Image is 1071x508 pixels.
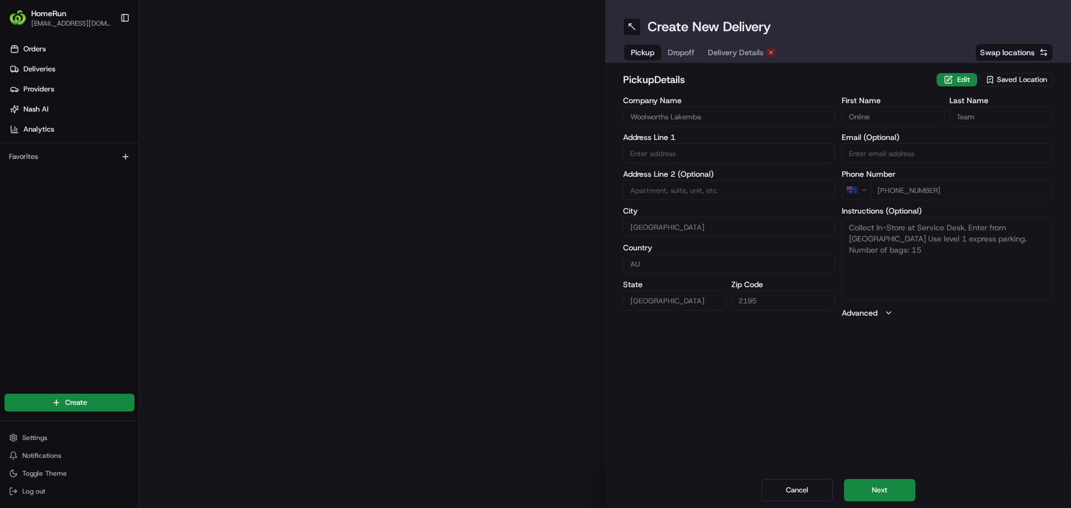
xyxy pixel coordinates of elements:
[22,487,45,496] span: Log out
[9,9,27,27] img: HomeRun
[623,96,835,104] label: Company Name
[623,280,727,288] label: State
[23,44,46,54] span: Orders
[975,43,1053,61] button: Swap locations
[668,47,694,58] span: Dropoff
[623,170,835,178] label: Address Line 2 (Optional)
[23,64,55,74] span: Deliveries
[623,133,835,141] label: Address Line 1
[708,47,764,58] span: Delivery Details
[980,72,1053,88] button: Saved Location
[623,254,835,274] input: Enter country
[623,217,835,237] input: Enter city
[949,107,1053,127] input: Enter last name
[4,483,134,499] button: Log out
[4,148,134,166] div: Favorites
[731,280,835,288] label: Zip Code
[623,244,835,251] label: Country
[844,479,915,501] button: Next
[623,207,835,215] label: City
[31,8,66,19] button: HomeRun
[22,451,61,460] span: Notifications
[842,133,1054,141] label: Email (Optional)
[4,100,139,118] a: Nash AI
[22,469,67,478] span: Toggle Theme
[623,291,727,311] input: Enter state
[731,291,835,311] input: Enter zip code
[23,124,54,134] span: Analytics
[623,143,835,163] input: Enter address
[997,75,1047,85] span: Saved Location
[949,96,1053,104] label: Last Name
[623,107,835,127] input: Enter company name
[842,307,877,318] label: Advanced
[31,19,111,28] button: [EMAIL_ADDRESS][DOMAIN_NAME]
[870,180,1054,200] input: Enter phone number
[4,394,134,412] button: Create
[4,466,134,481] button: Toggle Theme
[65,398,87,408] span: Create
[842,143,1054,163] input: Enter email address
[648,18,771,36] h1: Create New Delivery
[4,4,115,31] button: HomeRunHomeRun[EMAIL_ADDRESS][DOMAIN_NAME]
[842,207,1054,215] label: Instructions (Optional)
[761,479,833,501] button: Cancel
[23,104,49,114] span: Nash AI
[842,107,945,127] input: Enter first name
[4,448,134,463] button: Notifications
[980,47,1035,58] span: Swap locations
[842,170,1054,178] label: Phone Number
[4,60,139,78] a: Deliveries
[4,430,134,446] button: Settings
[937,73,977,86] button: Edit
[631,47,654,58] span: Pickup
[22,433,47,442] span: Settings
[842,307,1054,318] button: Advanced
[842,217,1054,301] textarea: Collect In-Store at Service Desk. Enter from [GEOGRAPHIC_DATA] Use level 1 express parking. Numbe...
[4,120,139,138] a: Analytics
[23,84,54,94] span: Providers
[623,180,835,200] input: Apartment, suite, unit, etc.
[623,72,930,88] h2: pickup Details
[4,40,139,58] a: Orders
[4,80,139,98] a: Providers
[842,96,945,104] label: First Name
